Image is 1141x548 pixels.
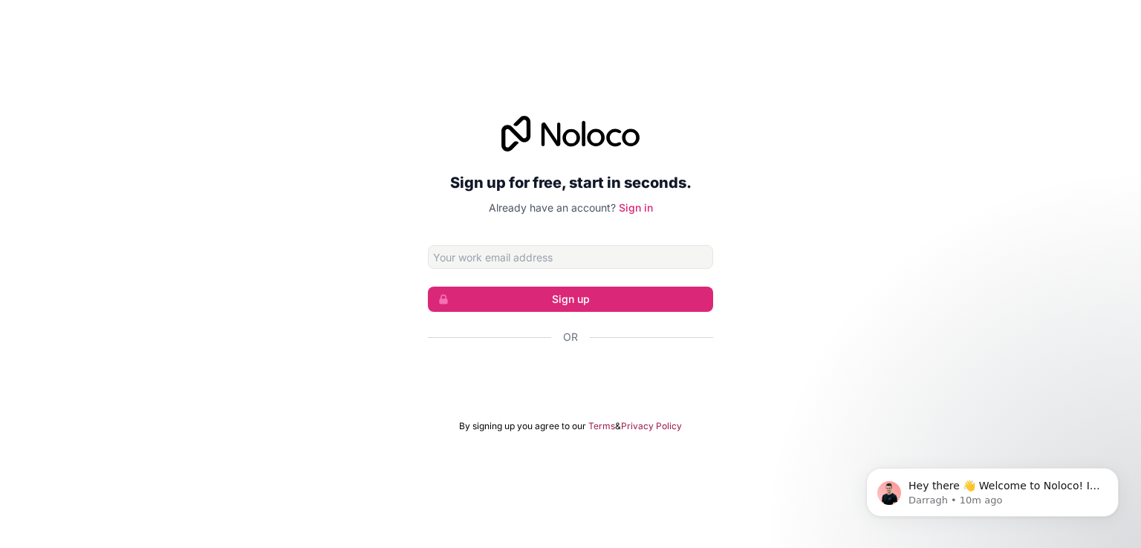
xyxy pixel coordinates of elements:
[428,169,713,196] h2: Sign up for free, start in seconds.
[489,201,616,214] span: Already have an account?
[615,420,621,432] span: &
[563,330,578,345] span: Or
[420,361,721,394] iframe: Sign in with Google Button
[619,201,653,214] a: Sign in
[459,420,586,432] span: By signing up you agree to our
[428,287,713,312] button: Sign up
[844,437,1141,541] iframe: Intercom notifications message
[588,420,615,432] a: Terms
[428,245,713,269] input: Email address
[621,420,682,432] a: Privacy Policy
